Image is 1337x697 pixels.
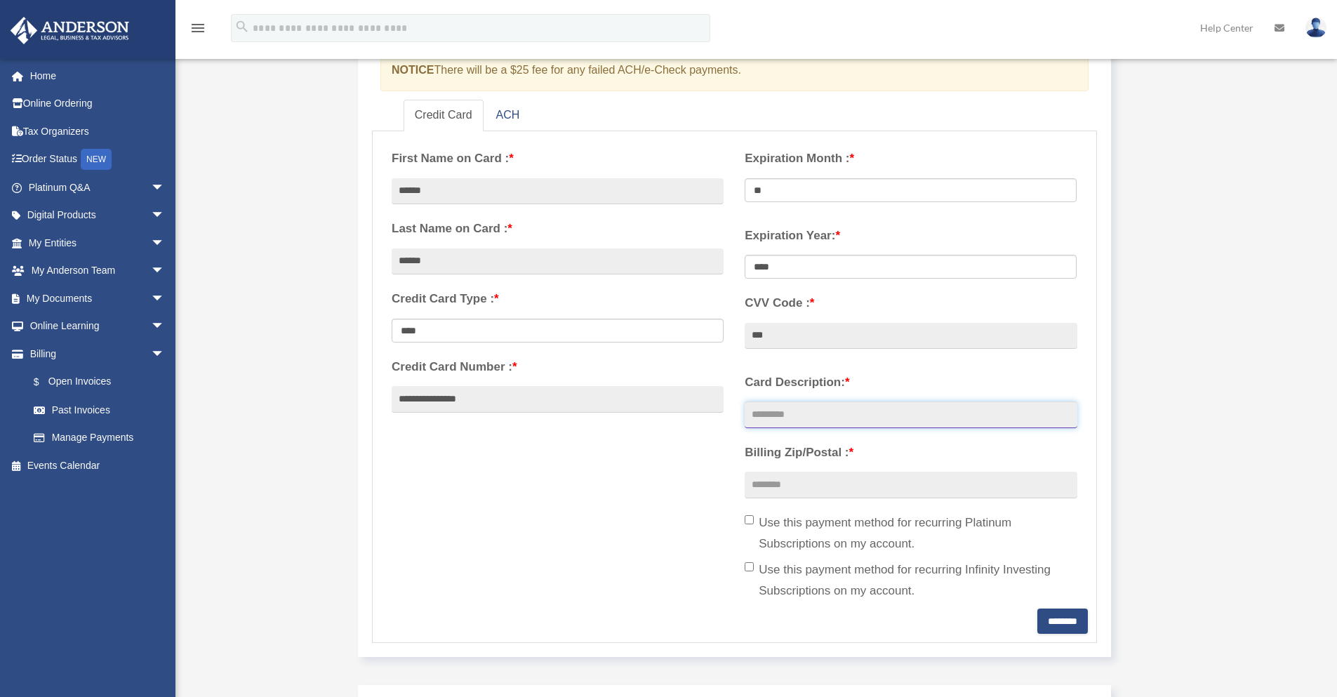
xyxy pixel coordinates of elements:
label: First Name on Card : [392,148,724,169]
span: arrow_drop_down [151,257,179,286]
label: Last Name on Card : [392,218,724,239]
a: Home [10,62,186,90]
a: Tax Organizers [10,117,186,145]
span: arrow_drop_down [151,201,179,230]
input: Use this payment method for recurring Platinum Subscriptions on my account. [745,515,754,524]
a: Manage Payments [20,424,179,452]
a: Events Calendar [10,451,186,479]
span: arrow_drop_down [151,312,179,341]
label: Card Description: [745,372,1077,393]
label: Use this payment method for recurring Platinum Subscriptions on my account. [745,512,1077,555]
a: Past Invoices [20,396,186,424]
span: arrow_drop_down [151,340,179,369]
p: There will be a $25 fee for any failed ACH/e-Check payments. [392,60,1063,80]
a: Credit Card [404,100,484,131]
a: Platinum Q&Aarrow_drop_down [10,173,186,201]
i: menu [189,20,206,36]
a: Order StatusNEW [10,145,186,174]
div: NEW [81,149,112,170]
a: menu [189,25,206,36]
span: arrow_drop_down [151,229,179,258]
a: Online Learningarrow_drop_down [10,312,186,340]
a: $Open Invoices [20,368,186,397]
a: My Entitiesarrow_drop_down [10,229,186,257]
a: Billingarrow_drop_down [10,340,186,368]
span: $ [41,373,48,391]
label: Use this payment method for recurring Infinity Investing Subscriptions on my account. [745,559,1077,602]
label: Expiration Year: [745,225,1077,246]
input: Use this payment method for recurring Infinity Investing Subscriptions on my account. [745,562,754,571]
label: Billing Zip/Postal : [745,442,1077,463]
label: Expiration Month : [745,148,1077,169]
label: Credit Card Number : [392,357,724,378]
label: CVV Code : [745,293,1077,314]
a: Digital Productsarrow_drop_down [10,201,186,230]
a: Online Ordering [10,90,186,118]
i: search [234,19,250,34]
img: User Pic [1305,18,1326,38]
strong: NOTICE [392,64,434,76]
a: My Documentsarrow_drop_down [10,284,186,312]
a: My Anderson Teamarrow_drop_down [10,257,186,285]
a: ACH [485,100,531,131]
span: arrow_drop_down [151,173,179,202]
img: Anderson Advisors Platinum Portal [6,17,133,44]
span: arrow_drop_down [151,284,179,313]
label: Credit Card Type : [392,288,724,310]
